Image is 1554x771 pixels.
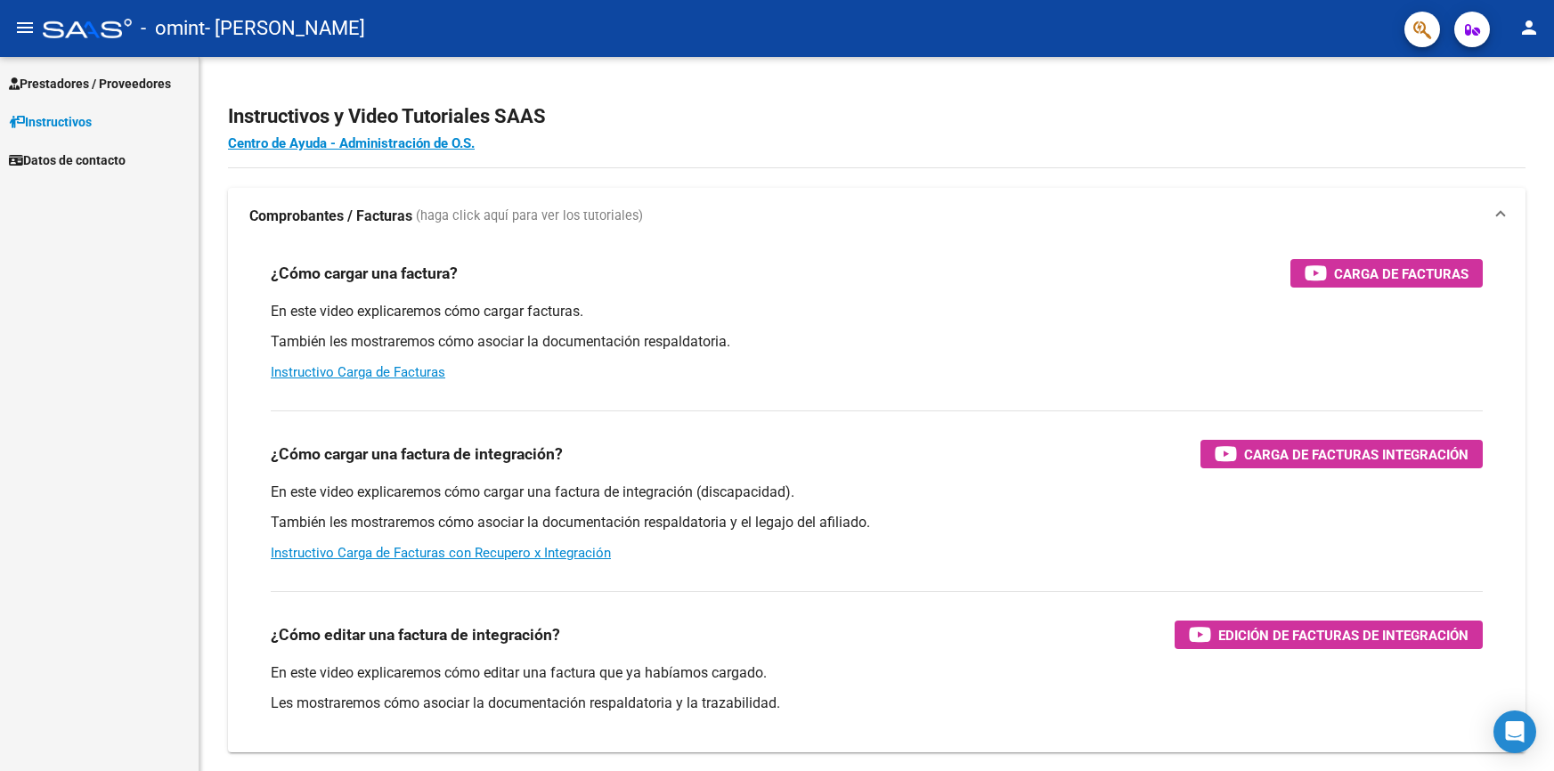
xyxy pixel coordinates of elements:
[205,9,365,48] span: - [PERSON_NAME]
[271,622,560,647] h3: ¿Cómo editar una factura de integración?
[271,442,563,467] h3: ¿Cómo cargar una factura de integración?
[271,663,1483,683] p: En este video explicaremos cómo editar una factura que ya habíamos cargado.
[271,332,1483,352] p: También les mostraremos cómo asociar la documentación respaldatoria.
[228,245,1526,752] div: Comprobantes / Facturas (haga click aquí para ver los tutoriales)
[271,483,1483,502] p: En este video explicaremos cómo cargar una factura de integración (discapacidad).
[1200,440,1483,468] button: Carga de Facturas Integración
[271,545,611,561] a: Instructivo Carga de Facturas con Recupero x Integración
[1290,259,1483,288] button: Carga de Facturas
[141,9,205,48] span: - omint
[14,17,36,38] mat-icon: menu
[1218,624,1469,646] span: Edición de Facturas de integración
[271,261,458,286] h3: ¿Cómo cargar una factura?
[9,150,126,170] span: Datos de contacto
[9,112,92,132] span: Instructivos
[1493,710,1536,753] div: Open Intercom Messenger
[9,74,171,93] span: Prestadores / Proveedores
[249,207,412,226] strong: Comprobantes / Facturas
[416,207,643,226] span: (haga click aquí para ver los tutoriales)
[271,513,1483,532] p: También les mostraremos cómo asociar la documentación respaldatoria y el legajo del afiliado.
[228,135,475,151] a: Centro de Ayuda - Administración de O.S.
[271,364,445,380] a: Instructivo Carga de Facturas
[228,100,1526,134] h2: Instructivos y Video Tutoriales SAAS
[1334,263,1469,285] span: Carga de Facturas
[1175,621,1483,649] button: Edición de Facturas de integración
[1244,443,1469,466] span: Carga de Facturas Integración
[1518,17,1540,38] mat-icon: person
[271,302,1483,321] p: En este video explicaremos cómo cargar facturas.
[271,694,1483,713] p: Les mostraremos cómo asociar la documentación respaldatoria y la trazabilidad.
[228,188,1526,245] mat-expansion-panel-header: Comprobantes / Facturas (haga click aquí para ver los tutoriales)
